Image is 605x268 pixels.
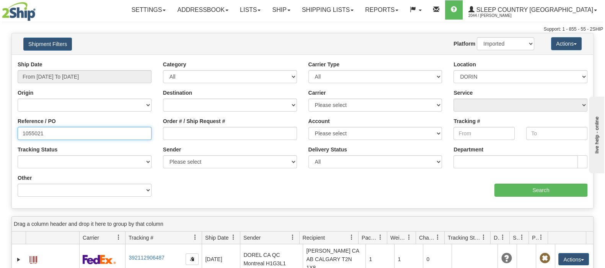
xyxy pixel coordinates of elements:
[345,231,358,244] a: Recipient filter column settings
[587,95,604,173] iframe: chat widget
[2,2,36,21] img: logo2044.jpg
[163,61,186,68] label: Category
[18,89,33,97] label: Origin
[303,234,325,242] span: Recipient
[18,117,56,125] label: Reference / PO
[308,61,339,68] label: Carrier Type
[205,234,228,242] span: Ship Date
[448,234,481,242] span: Tracking Status
[163,117,225,125] label: Order # / Ship Request #
[431,231,444,244] a: Charge filter column settings
[308,117,330,125] label: Account
[390,234,406,242] span: Weight
[12,217,593,232] div: grid grouping header
[453,61,476,68] label: Location
[18,174,32,182] label: Other
[112,231,125,244] a: Carrier filter column settings
[18,146,57,153] label: Tracking Status
[83,255,116,264] img: 2 - FedEx Express®
[29,253,37,265] a: Label
[494,234,500,242] span: Delivery Status
[532,234,538,242] span: Pickup Status
[475,7,593,13] span: Sleep Country [GEOGRAPHIC_DATA]
[189,231,202,244] a: Tracking # filter column settings
[515,231,528,244] a: Shipment Issues filter column settings
[296,0,359,20] a: Shipping lists
[535,231,548,244] a: Pickup Status filter column settings
[494,184,587,197] input: Search
[23,38,72,51] button: Shipment Filters
[468,12,526,20] span: 2044 / [PERSON_NAME]
[463,0,603,20] a: Sleep Country [GEOGRAPHIC_DATA] 2044 / [PERSON_NAME]
[453,146,483,153] label: Department
[186,253,199,265] button: Copy to clipboard
[551,37,582,50] button: Actions
[308,146,347,153] label: Delivery Status
[126,0,171,20] a: Settings
[2,26,603,33] div: Support: 1 - 855 - 55 - 2SHIP
[477,231,490,244] a: Tracking Status filter column settings
[558,253,589,265] button: Actions
[6,7,71,12] div: live help - online
[308,89,326,97] label: Carrier
[419,234,435,242] span: Charge
[526,127,587,140] input: To
[513,234,519,242] span: Shipment Issues
[83,234,99,242] span: Carrier
[453,40,475,48] label: Platform
[129,255,164,261] a: 392112906487
[266,0,296,20] a: Ship
[286,231,299,244] a: Sender filter column settings
[129,234,153,242] span: Tracking #
[501,253,512,264] span: Unknown
[362,234,378,242] span: Packages
[243,234,261,242] span: Sender
[453,89,473,97] label: Service
[227,231,240,244] a: Ship Date filter column settings
[15,256,23,263] a: Expand
[163,89,192,97] label: Destination
[453,127,515,140] input: From
[163,146,181,153] label: Sender
[18,61,42,68] label: Ship Date
[403,231,416,244] a: Weight filter column settings
[171,0,234,20] a: Addressbook
[359,0,404,20] a: Reports
[539,253,550,264] span: Pickup Not Assigned
[234,0,266,20] a: Lists
[496,231,509,244] a: Delivery Status filter column settings
[453,117,480,125] label: Tracking #
[374,231,387,244] a: Packages filter column settings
